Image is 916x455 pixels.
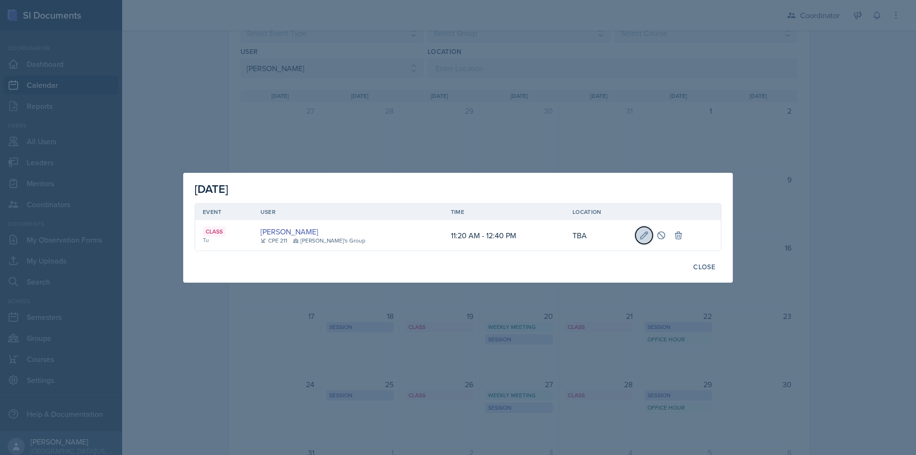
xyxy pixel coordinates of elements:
[693,263,715,271] div: Close
[687,259,721,275] button: Close
[195,204,253,220] th: Event
[195,180,721,198] div: [DATE]
[203,236,245,244] div: Tu
[565,220,632,251] td: TBA
[253,204,443,220] th: User
[203,226,226,237] div: Class
[260,226,318,237] a: [PERSON_NAME]
[443,220,565,251] td: 11:20 AM - 12:40 PM
[565,204,632,220] th: Location
[293,236,365,245] div: [PERSON_NAME]'s Group
[260,236,287,245] div: CPE 211
[443,204,565,220] th: Time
